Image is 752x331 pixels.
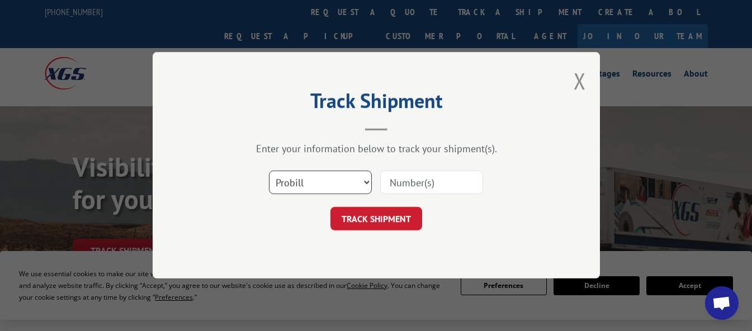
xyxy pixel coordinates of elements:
button: Close modal [574,66,586,96]
div: Open chat [705,286,739,320]
div: Enter your information below to track your shipment(s). [209,143,544,155]
input: Number(s) [380,171,483,195]
button: TRACK SHIPMENT [330,207,422,231]
h2: Track Shipment [209,93,544,114]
